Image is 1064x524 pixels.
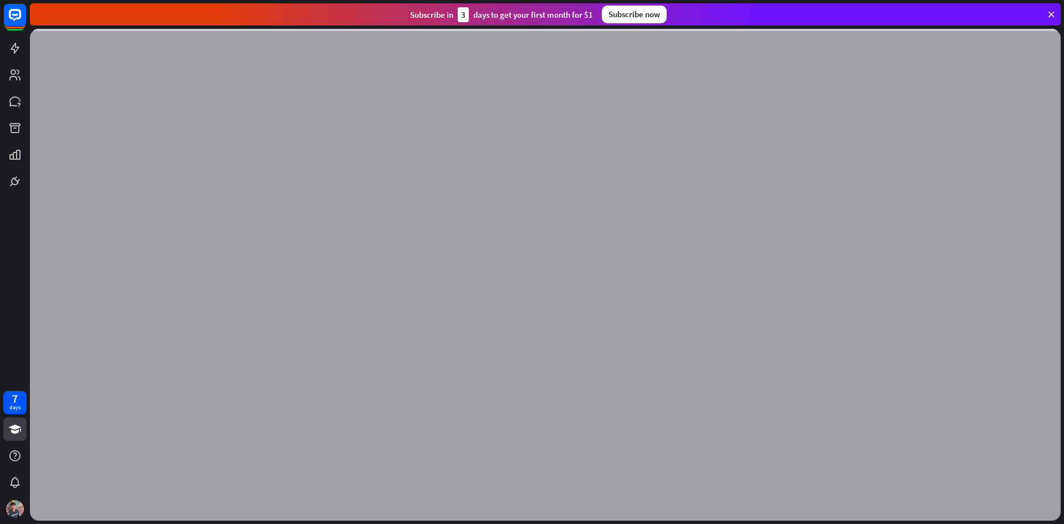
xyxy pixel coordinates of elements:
[458,7,469,22] div: 3
[3,391,27,414] a: 7 days
[12,394,18,404] div: 7
[410,7,593,22] div: Subscribe in days to get your first month for $1
[602,6,667,23] div: Subscribe now
[9,404,21,411] div: days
